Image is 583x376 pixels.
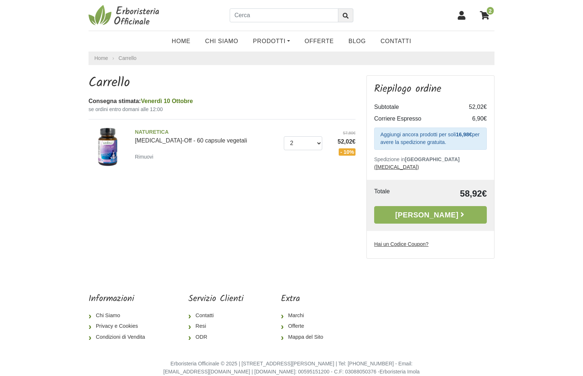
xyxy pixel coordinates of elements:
[456,132,472,137] strong: 16,98€
[89,4,162,26] img: Erboristeria Officinale
[374,113,458,125] td: Corriere Espresso
[374,187,415,200] td: Totale
[135,154,154,160] small: Rimuovi
[281,294,329,304] h5: Extra
[458,113,487,125] td: 6,90€
[188,310,244,321] a: Contatti
[188,332,244,343] a: ODR
[374,101,458,113] td: Subtotale
[374,240,429,248] label: Hai un Codice Coupon?
[281,332,329,343] a: Mappa del Sito
[89,294,151,304] h5: Informazioni
[374,83,487,95] h3: Riepilogo ordine
[141,98,193,104] span: Venerdì 10 Ottobre
[374,206,487,224] a: [PERSON_NAME]
[297,34,341,49] a: OFFERTE
[188,321,244,332] a: Resi
[380,369,420,375] a: Erboristeria Imola
[281,321,329,332] a: Offerte
[89,310,151,321] a: Chi Siamo
[89,321,151,332] a: Privacy e Cookies
[405,156,460,162] b: [GEOGRAPHIC_DATA]
[188,294,244,304] h5: Servizio Clienti
[230,8,338,22] input: Cerca
[246,34,297,49] a: Prodotti
[328,130,356,136] del: 57,80€
[374,128,487,150] div: Aggiungi ancora prodotti per soli per avere la spedizione gratuita.
[341,34,373,49] a: Blog
[89,106,356,113] small: se ordini entro domani alle 12:00
[119,55,136,61] a: Carrello
[165,34,198,49] a: Home
[328,137,356,146] span: 52,02€
[281,310,329,321] a: Marchi
[89,52,494,65] nav: breadcrumb
[486,6,494,15] span: 2
[198,34,246,49] a: Chi Siamo
[135,152,157,161] a: Rimuovi
[374,241,429,247] u: Hai un Codice Coupon?
[366,294,494,319] iframe: fb:page Facebook Social Plugin
[476,6,494,24] a: 2
[458,101,487,113] td: 52,02€
[89,332,151,343] a: Condizioni di Vendita
[94,54,108,62] a: Home
[135,128,278,144] a: NATURETICA[MEDICAL_DATA]-Off - 60 capsule vegetali
[86,125,129,169] img: Cortisol-Off - 60 capsule vegetali
[374,164,419,170] a: ([MEDICAL_DATA])
[135,128,278,136] span: NATURETICA
[339,148,356,156] span: - 10%
[374,156,487,171] p: Spedizione in
[415,187,487,200] td: 58,92€
[89,97,356,106] div: Consegna stimata:
[163,361,420,375] small: Erboristeria Officinale © 2025 | [STREET_ADDRESS][PERSON_NAME] | Tel: [PHONE_NUMBER] - Email: [EM...
[373,34,418,49] a: Contatti
[89,75,356,91] h1: Carrello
